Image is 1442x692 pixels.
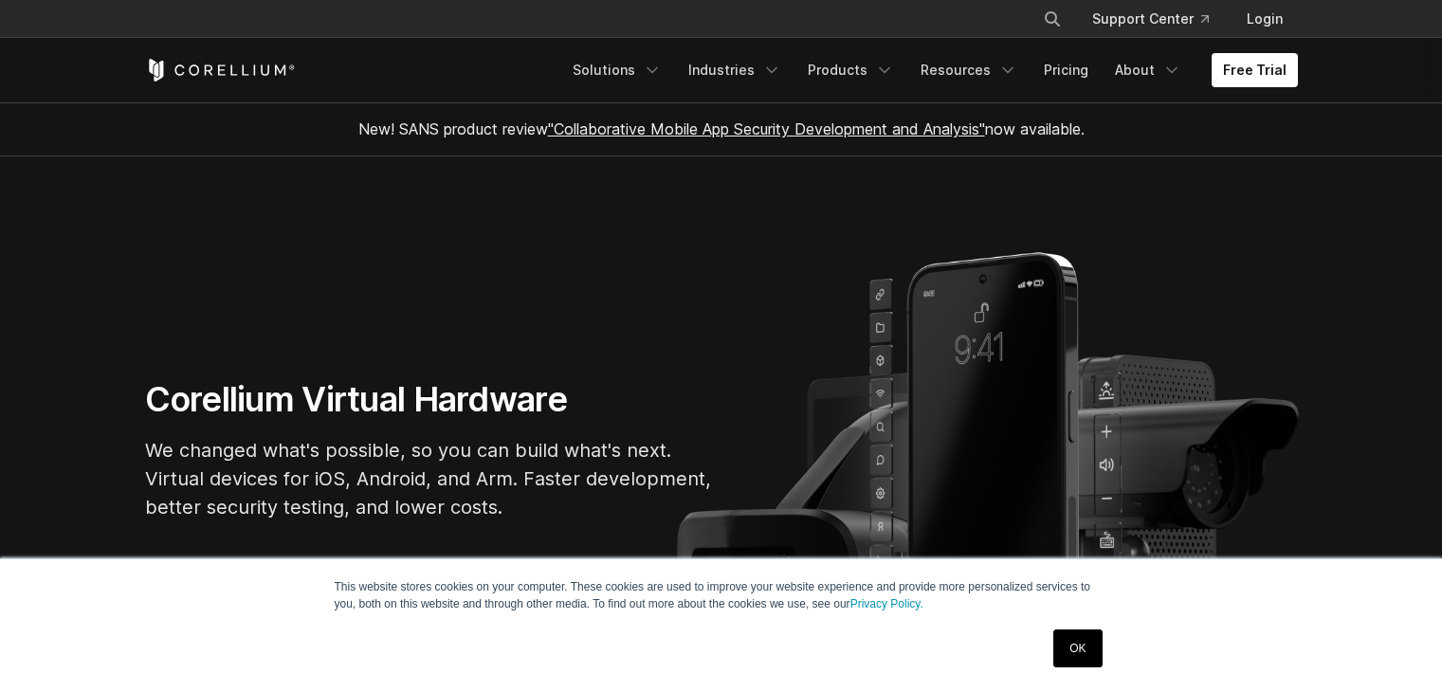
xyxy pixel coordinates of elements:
[1212,53,1298,87] a: Free Trial
[548,119,985,138] a: "Collaborative Mobile App Security Development and Analysis"
[1104,53,1193,87] a: About
[850,597,923,610] a: Privacy Policy.
[145,436,714,521] p: We changed what's possible, so you can build what's next. Virtual devices for iOS, Android, and A...
[561,53,673,87] a: Solutions
[1232,2,1298,36] a: Login
[561,53,1298,87] div: Navigation Menu
[1020,2,1298,36] div: Navigation Menu
[1077,2,1224,36] a: Support Center
[677,53,793,87] a: Industries
[335,578,1108,612] p: This website stores cookies on your computer. These cookies are used to improve your website expe...
[1032,53,1100,87] a: Pricing
[796,53,905,87] a: Products
[358,119,1085,138] span: New! SANS product review now available.
[145,59,296,82] a: Corellium Home
[1035,2,1069,36] button: Search
[1053,629,1102,667] a: OK
[145,378,714,421] h1: Corellium Virtual Hardware
[909,53,1029,87] a: Resources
